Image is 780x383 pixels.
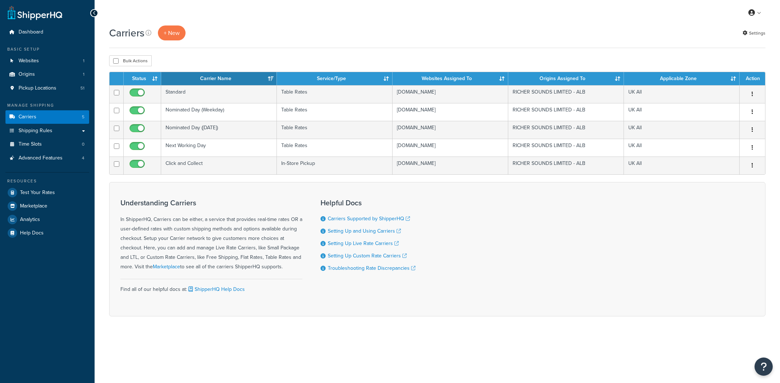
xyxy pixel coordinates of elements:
span: Advanced Features [19,155,63,161]
span: Marketplace [20,203,47,209]
span: Test Your Rates [20,190,55,196]
td: Table Rates [277,85,393,103]
td: RICHER SOUNDS LIMITED - ALB [508,157,624,174]
td: UK All [624,85,740,103]
a: Advanced Features 4 [5,151,89,165]
td: RICHER SOUNDS LIMITED - ALB [508,85,624,103]
div: In ShipperHQ, Carriers can be either, a service that provides real-time rates OR a user-defined r... [120,199,302,272]
span: 4 [82,155,84,161]
span: 0 [82,141,84,147]
td: [DOMAIN_NAME] [393,85,508,103]
a: Time Slots 0 [5,138,89,151]
td: Table Rates [277,139,393,157]
h1: Carriers [109,26,144,40]
span: Help Docs [20,230,44,236]
th: Status: activate to sort column ascending [124,72,161,85]
th: Applicable Zone: activate to sort column ascending [624,72,740,85]
a: Setting Up Custom Rate Carriers [328,252,407,260]
button: Open Resource Center [755,358,773,376]
h3: Understanding Carriers [120,199,302,207]
a: Troubleshooting Rate Discrepancies [328,264,415,272]
a: Origins 1 [5,68,89,81]
td: RICHER SOUNDS LIMITED - ALB [508,139,624,157]
td: Click and Collect [161,157,277,174]
span: Analytics [20,217,40,223]
td: RICHER SOUNDS LIMITED - ALB [508,121,624,139]
li: Pickup Locations [5,82,89,95]
span: 5 [82,114,84,120]
div: Find all of our helpful docs at: [120,279,302,294]
a: ShipperHQ Help Docs [187,285,245,293]
a: Carriers 5 [5,110,89,124]
td: UK All [624,139,740,157]
div: Manage Shipping [5,102,89,108]
li: Carriers [5,110,89,124]
td: Nominated Day (Weekday) [161,103,277,121]
a: Marketplace [153,263,180,271]
span: Carriers [19,114,36,120]
span: Websites [19,58,39,64]
a: Settings [743,28,765,38]
a: Shipping Rules [5,124,89,138]
h3: Helpful Docs [321,199,415,207]
td: Next Working Day [161,139,277,157]
span: Pickup Locations [19,85,56,91]
td: Standard [161,85,277,103]
li: Time Slots [5,138,89,151]
div: Resources [5,178,89,184]
span: 1 [83,58,84,64]
button: Bulk Actions [109,55,152,66]
td: [DOMAIN_NAME] [393,157,508,174]
span: 51 [80,85,84,91]
a: Setting Up and Using Carriers [328,227,401,235]
a: Setting Up Live Rate Carriers [328,240,399,247]
a: Pickup Locations 51 [5,82,89,95]
li: Websites [5,54,89,68]
td: UK All [624,121,740,139]
button: + New [158,25,186,40]
td: UK All [624,103,740,121]
li: Advanced Features [5,151,89,165]
th: Action [740,72,765,85]
td: UK All [624,157,740,174]
th: Origins Assigned To: activate to sort column ascending [508,72,624,85]
td: Table Rates [277,103,393,121]
div: Basic Setup [5,46,89,52]
a: Websites 1 [5,54,89,68]
a: Carriers Supported by ShipperHQ [328,215,410,222]
a: Marketplace [5,200,89,213]
th: Carrier Name: activate to sort column ascending [161,72,277,85]
th: Service/Type: activate to sort column ascending [277,72,393,85]
a: Analytics [5,213,89,226]
a: Help Docs [5,226,89,240]
td: [DOMAIN_NAME] [393,139,508,157]
td: [DOMAIN_NAME] [393,103,508,121]
span: 1 [83,71,84,78]
span: Time Slots [19,141,42,147]
li: Origins [5,68,89,81]
td: [DOMAIN_NAME] [393,121,508,139]
td: Table Rates [277,121,393,139]
a: Test Your Rates [5,186,89,199]
td: RICHER SOUNDS LIMITED - ALB [508,103,624,121]
span: Origins [19,71,35,78]
th: Websites Assigned To: activate to sort column ascending [393,72,508,85]
span: Shipping Rules [19,128,52,134]
span: Dashboard [19,29,43,35]
a: ShipperHQ Home [8,5,62,20]
a: Dashboard [5,25,89,39]
td: In-Store Pickup [277,157,393,174]
td: Nominated Day ([DATE]) [161,121,277,139]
